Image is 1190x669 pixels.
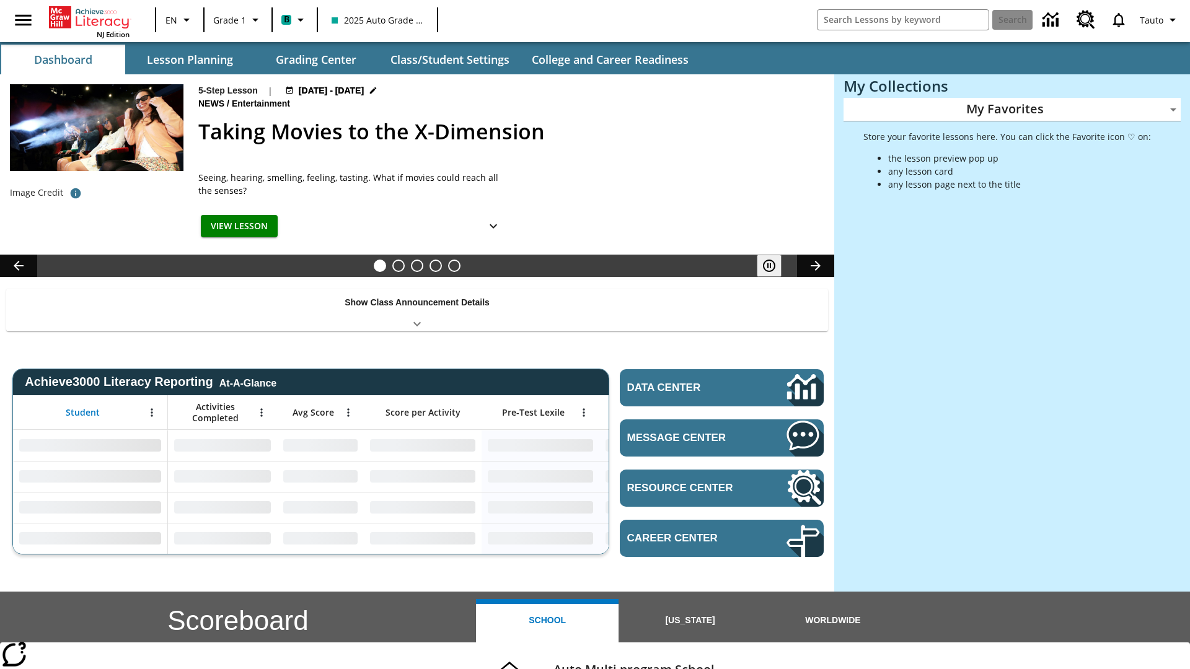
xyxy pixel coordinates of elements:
li: any lesson page next to the title [888,178,1151,191]
div: No Data, [599,430,717,461]
span: NJ Edition [97,30,130,39]
button: Show Details [481,215,506,238]
button: Grade: Grade 1, Select a grade [208,9,268,31]
span: Student [66,407,100,418]
button: Open Menu [575,403,593,422]
span: Message Center [627,432,749,444]
span: [DATE] - [DATE] [299,84,364,97]
button: Lesson Planning [128,45,252,74]
div: No Data, [277,461,364,492]
p: Show Class Announcement Details [345,296,490,309]
span: Career Center [627,532,749,544]
div: My Favorites [844,98,1181,121]
button: Pause [757,255,782,277]
h3: My Collections [844,77,1181,95]
button: School [476,599,619,642]
div: No Data, [277,492,364,523]
button: Grading Center [254,45,378,74]
a: Data Center [620,369,824,406]
button: Slide 1 Taking Movies to the X-Dimension [374,260,386,272]
div: No Data, [277,430,364,461]
div: No Data, [599,461,717,492]
button: Profile/Settings [1135,9,1185,31]
button: Photo credit: Photo by The Asahi Shimbun via Getty Images [63,182,88,204]
a: Message Center [620,419,824,457]
button: College and Career Readiness [522,45,699,74]
span: Activities Completed [174,401,256,424]
span: Tauto [1140,14,1163,27]
li: any lesson card [888,165,1151,178]
div: No Data, [168,461,277,492]
button: Slide 4 Pre-release lesson [430,260,442,272]
button: Open Menu [143,403,161,422]
h2: Taking Movies to the X-Dimension [198,116,819,147]
button: Open Menu [339,403,358,422]
a: Resource Center, Will open in new tab [1069,3,1103,37]
span: EN [165,14,177,27]
button: Open Menu [252,403,271,422]
p: 5-Step Lesson [198,84,258,97]
li: the lesson preview pop up [888,152,1151,165]
button: Lesson carousel, Next [797,255,834,277]
div: Pause [757,255,794,277]
button: Open side menu [5,2,42,38]
button: Slide 2 Do You Want Fries With That? [392,260,405,272]
span: 2025 Auto Grade 1 A [332,14,423,27]
a: Data Center [1035,3,1069,37]
a: Career Center [620,520,824,557]
button: Slide 5 Career Lesson [448,260,461,272]
div: Home [49,4,130,39]
a: Resource Center, Will open in new tab [620,470,824,507]
div: No Data, [168,523,277,554]
span: Grade 1 [213,14,246,27]
button: Slide 3 Cars of the Future? [411,260,423,272]
span: Achieve3000 Literacy Reporting [25,375,276,389]
input: search field [818,10,989,30]
button: Boost Class color is teal. Change class color [276,9,313,31]
div: Show Class Announcement Details [6,289,828,331]
span: Resource Center [627,482,749,494]
button: Language: EN, Select a language [160,9,200,31]
div: No Data, [599,523,717,554]
a: Notifications [1103,4,1135,36]
div: No Data, [168,492,277,523]
button: [US_STATE] [619,599,761,642]
span: | [268,84,273,97]
span: Entertainment [232,97,293,111]
p: Image Credit [10,186,63,199]
span: / [227,98,229,108]
button: Class/Student Settings [381,45,519,74]
span: Score per Activity [386,407,461,418]
span: Avg Score [293,407,334,418]
div: No Data, [277,523,364,554]
span: Data Center [627,382,744,394]
button: Aug 18 - Aug 24 Choose Dates [283,84,381,97]
button: Worldwide [762,599,904,642]
img: Panel in front of the seats sprays water mist to the happy audience at a 4DX-equipped theater. [10,84,183,171]
div: Seeing, hearing, smelling, feeling, tasting. What if movies could reach all the senses? [198,171,508,197]
span: News [198,97,227,111]
div: No Data, [168,430,277,461]
a: Home [49,5,130,30]
p: Store your favorite lessons here. You can click the Favorite icon ♡ on: [863,130,1151,143]
div: No Data, [599,492,717,523]
div: At-A-Glance [219,375,276,389]
button: Dashboard [1,45,125,74]
button: View Lesson [201,215,278,238]
span: B [284,12,289,27]
span: Pre-Test Lexile [502,407,565,418]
